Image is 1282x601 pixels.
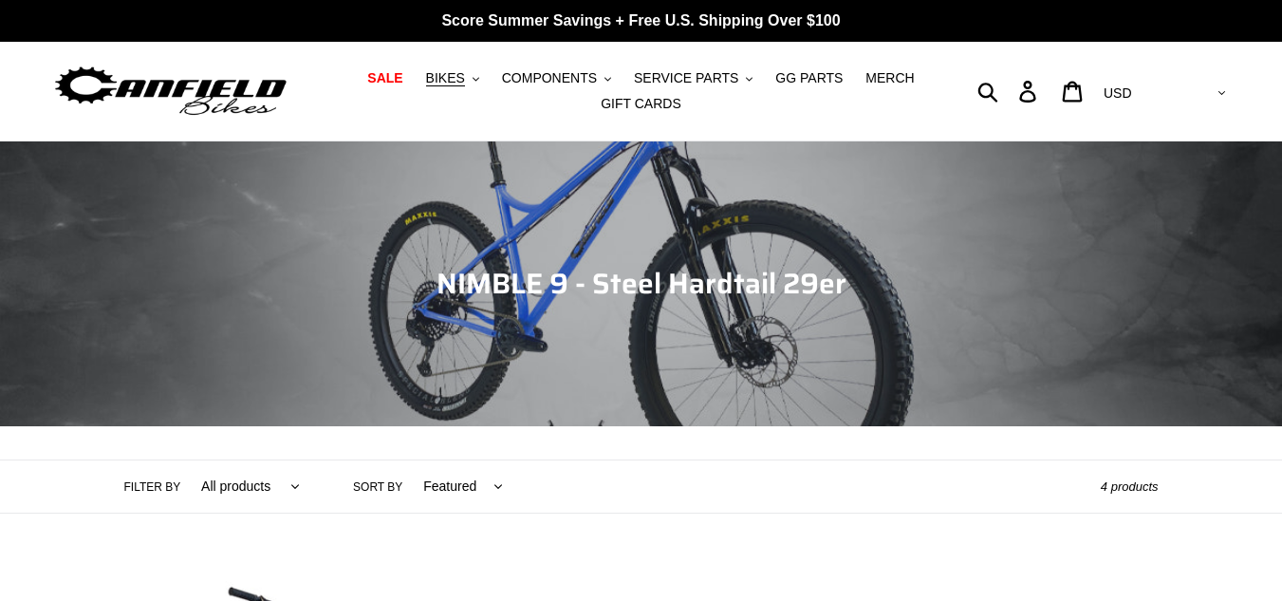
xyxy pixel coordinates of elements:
[856,66,923,91] a: MERCH
[502,70,597,86] span: COMPONENTS
[601,96,681,112] span: GIFT CARDS
[775,70,843,86] span: GG PARTS
[52,62,289,122] img: Canfield Bikes
[624,66,762,91] button: SERVICE PARTS
[417,66,489,91] button: BIKES
[124,479,181,496] label: Filter by
[353,479,402,496] label: Sort by
[437,261,846,306] span: NIMBLE 9 - Steel Hardtail 29er
[367,70,402,86] span: SALE
[634,70,738,86] span: SERVICE PARTS
[591,91,691,117] a: GIFT CARDS
[426,70,465,86] span: BIKES
[865,70,914,86] span: MERCH
[766,66,852,91] a: GG PARTS
[358,66,412,91] a: SALE
[492,66,621,91] button: COMPONENTS
[1101,479,1159,494] span: 4 products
